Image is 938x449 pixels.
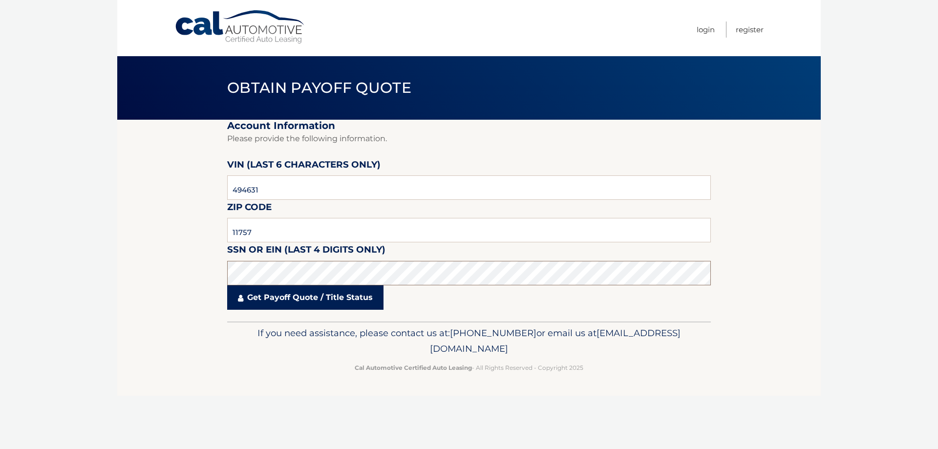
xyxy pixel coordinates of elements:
[697,21,715,38] a: Login
[227,200,272,218] label: Zip Code
[227,157,381,175] label: VIN (last 6 characters only)
[736,21,764,38] a: Register
[234,363,704,373] p: - All Rights Reserved - Copyright 2025
[355,364,472,371] strong: Cal Automotive Certified Auto Leasing
[227,79,411,97] span: Obtain Payoff Quote
[227,285,384,310] a: Get Payoff Quote / Title Status
[450,327,536,339] span: [PHONE_NUMBER]
[227,242,385,260] label: SSN or EIN (last 4 digits only)
[174,10,306,44] a: Cal Automotive
[234,325,704,357] p: If you need assistance, please contact us at: or email us at
[227,132,711,146] p: Please provide the following information.
[227,120,711,132] h2: Account Information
